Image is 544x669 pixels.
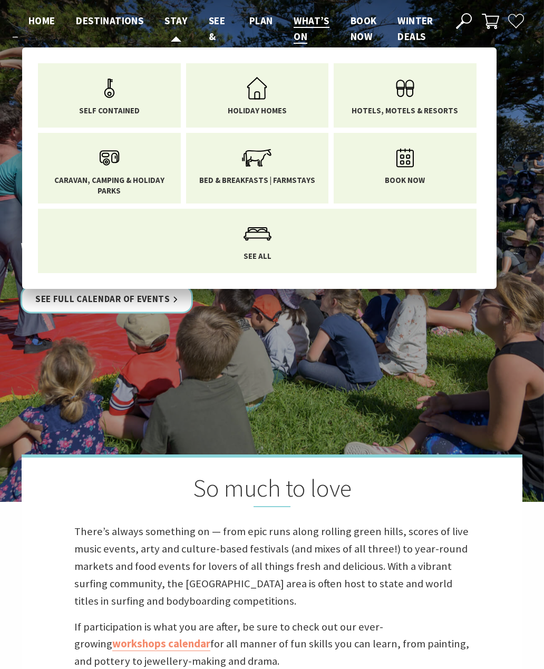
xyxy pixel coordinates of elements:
[199,175,315,186] span: Bed & Breakfasts | Farmstays
[21,235,318,273] h1: What’s On
[249,14,273,27] span: Plan
[209,14,225,59] span: See & Do
[46,175,173,196] span: Caravan, Camping & Holiday Parks
[385,175,425,186] span: Book now
[352,105,458,116] span: Hotels, Motels & Resorts
[28,14,55,27] span: Home
[294,14,329,43] span: What’s On
[76,14,143,27] span: Destinations
[13,36,18,38] img: Kiama Logo
[74,523,470,610] p: There’s always something on — from epic runs along rolling green hills, scores of live music even...
[351,14,377,43] span: Book now
[244,251,271,261] span: See All
[18,13,444,61] nav: Main Menu
[21,285,193,313] a: See Full Calendar of Events
[228,105,287,116] span: Holiday Homes
[164,14,188,27] span: Stay
[79,105,140,116] span: Self Contained
[397,14,433,43] span: Winter Deals
[74,473,470,507] h2: So much to love
[112,637,210,651] a: workshops calendar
